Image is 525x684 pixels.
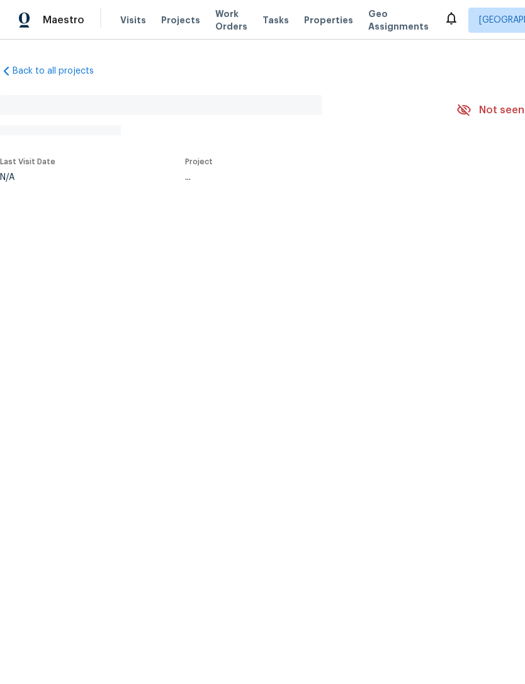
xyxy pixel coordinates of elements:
[185,158,213,165] span: Project
[161,14,200,26] span: Projects
[262,16,289,25] span: Tasks
[368,8,429,33] span: Geo Assignments
[185,173,427,182] div: ...
[304,14,353,26] span: Properties
[120,14,146,26] span: Visits
[43,14,84,26] span: Maestro
[215,8,247,33] span: Work Orders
